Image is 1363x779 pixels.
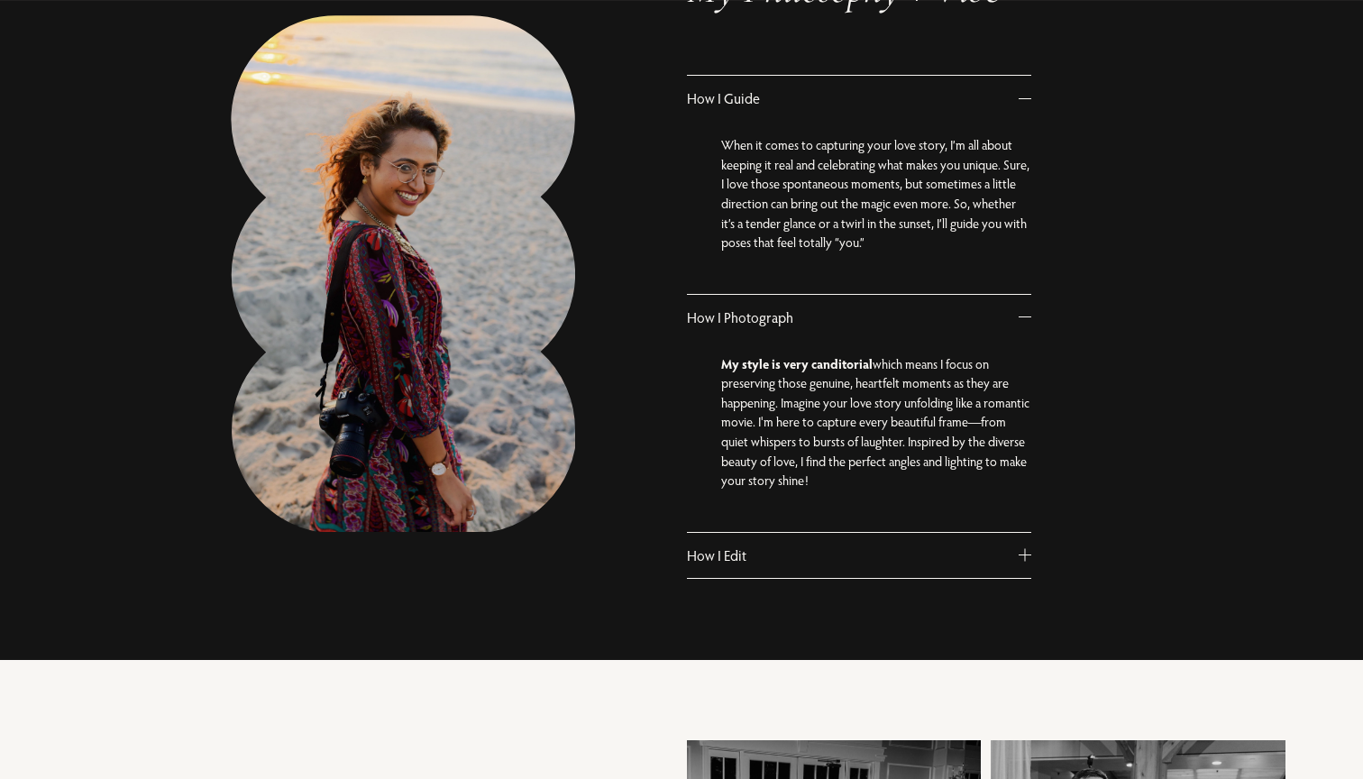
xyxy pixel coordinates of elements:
[721,355,873,372] strong: My style is very canditorial
[687,340,1032,532] div: How I Photograph
[687,546,1020,564] span: How I Edit
[721,135,1032,252] p: When it comes to capturing your love story, I’m all about keeping it real and celebrating what ma...
[687,533,1032,578] button: How I Edit
[687,121,1032,294] div: How I Guide
[687,308,1020,326] span: How I Photograph
[687,76,1032,121] button: How I Guide
[687,295,1032,340] button: How I Photograph
[687,89,1020,107] span: How I Guide
[721,354,1032,490] p: which means I focus on preserving those genuine, heartfelt moments as they are happening. Imagine...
